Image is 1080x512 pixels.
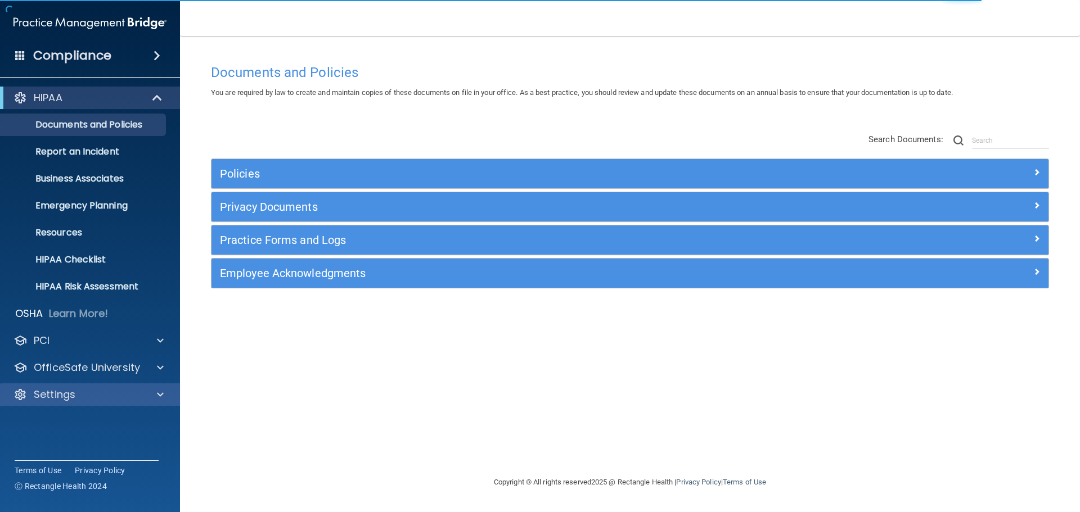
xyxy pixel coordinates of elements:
[15,465,61,476] a: Terms of Use
[220,198,1040,216] a: Privacy Documents
[75,465,125,476] a: Privacy Policy
[220,201,831,213] h5: Privacy Documents
[676,478,721,486] a: Privacy Policy
[953,135,964,146] img: ic-search.3b580494.png
[34,334,49,347] p: PCI
[49,307,109,320] p: Learn More!
[211,88,953,97] span: You are required by law to create and maintain copies of these documents on file in your office. ...
[7,281,161,292] p: HIPAA Risk Assessment
[723,478,766,486] a: Terms of Use
[34,361,140,374] p: OfficeSafe University
[34,388,75,401] p: Settings
[220,167,831,180] h5: Policies
[15,481,107,492] span: Ⓒ Rectangle Health 2024
[34,91,62,105] p: HIPAA
[13,12,166,34] img: PMB logo
[13,334,164,347] a: PCI
[7,146,161,157] p: Report an Incident
[7,119,161,130] p: Documents and Policies
[7,227,161,238] p: Resources
[7,200,161,211] p: Emergency Planning
[868,134,943,144] span: Search Documents:
[885,432,1066,477] iframe: Drift Widget Chat Controller
[220,165,1040,183] a: Policies
[7,254,161,265] p: HIPAA Checklist
[7,173,161,184] p: Business Associates
[13,91,163,105] a: HIPAA
[972,132,1049,149] input: Search
[220,234,831,246] h5: Practice Forms and Logs
[220,267,831,279] h5: Employee Acknowledgments
[220,231,1040,249] a: Practice Forms and Logs
[33,48,111,64] h4: Compliance
[220,264,1040,282] a: Employee Acknowledgments
[425,464,835,500] div: Copyright © All rights reserved 2025 @ Rectangle Health | |
[15,307,43,320] p: OSHA
[211,65,1049,80] h4: Documents and Policies
[13,361,164,374] a: OfficeSafe University
[13,388,164,401] a: Settings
